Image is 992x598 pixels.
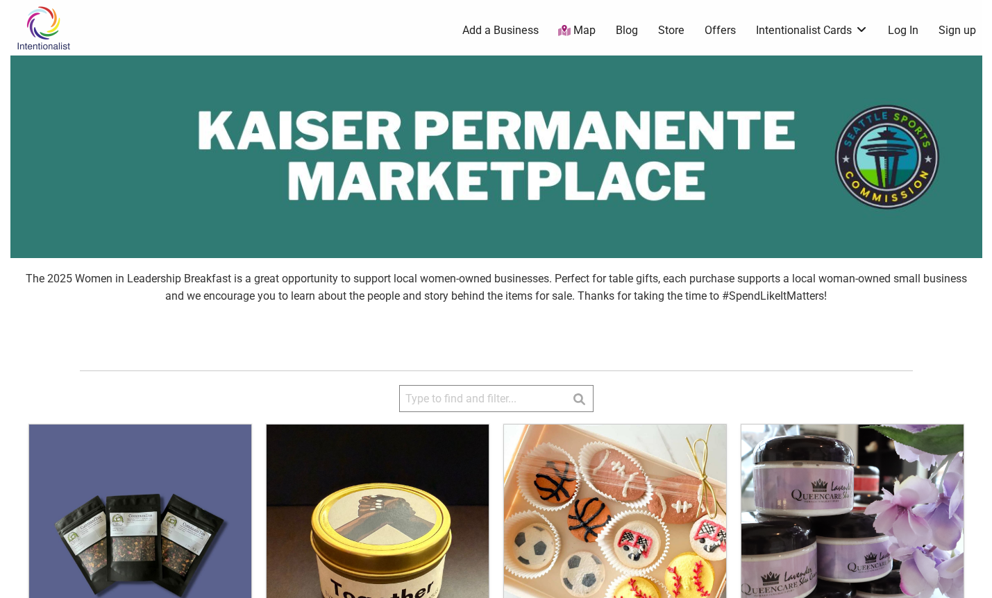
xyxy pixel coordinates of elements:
[10,55,982,258] img: sponsor logo
[10,6,76,51] img: Intentionalist
[22,270,970,305] p: The 2025 Women in Leadership Breakfast is a great opportunity to support local women-owned busine...
[616,23,638,38] a: Blog
[888,23,918,38] a: Log In
[462,23,539,38] a: Add a Business
[705,23,736,38] a: Offers
[658,23,684,38] a: Store
[558,23,596,39] a: Map
[756,23,868,38] a: Intentionalist Cards
[939,23,976,38] a: Sign up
